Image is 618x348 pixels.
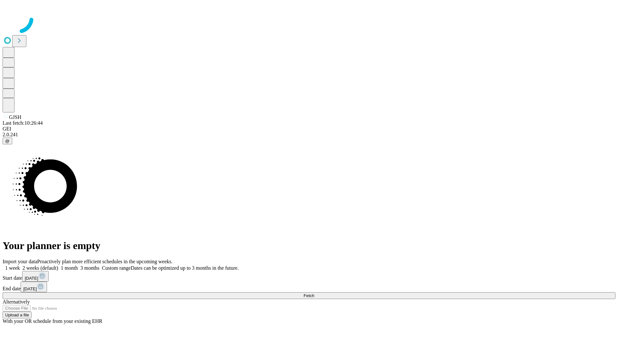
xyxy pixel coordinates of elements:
[3,318,102,324] span: With your OR schedule from your existing EHR
[61,265,78,271] span: 1 month
[5,265,20,271] span: 1 week
[80,265,99,271] span: 3 months
[3,271,615,282] div: Start date
[3,299,30,304] span: Alternatively
[131,265,239,271] span: Dates can be optimized up to 3 months in the future.
[25,276,38,281] span: [DATE]
[102,265,131,271] span: Custom range
[3,259,37,264] span: Import your data
[3,292,615,299] button: Fetch
[304,293,314,298] span: Fetch
[21,282,47,292] button: [DATE]
[3,126,615,132] div: GEI
[5,139,10,143] span: @
[3,132,615,138] div: 2.0.241
[3,282,615,292] div: End date
[3,240,615,252] h1: Your planner is empty
[3,138,12,144] button: @
[22,271,49,282] button: [DATE]
[3,312,32,318] button: Upload a file
[3,120,43,126] span: Last fetch: 10:26:44
[37,259,173,264] span: Proactively plan more efficient schedules in the upcoming weeks.
[9,114,21,120] span: GJSH
[23,265,58,271] span: 2 weeks (default)
[23,286,37,291] span: [DATE]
